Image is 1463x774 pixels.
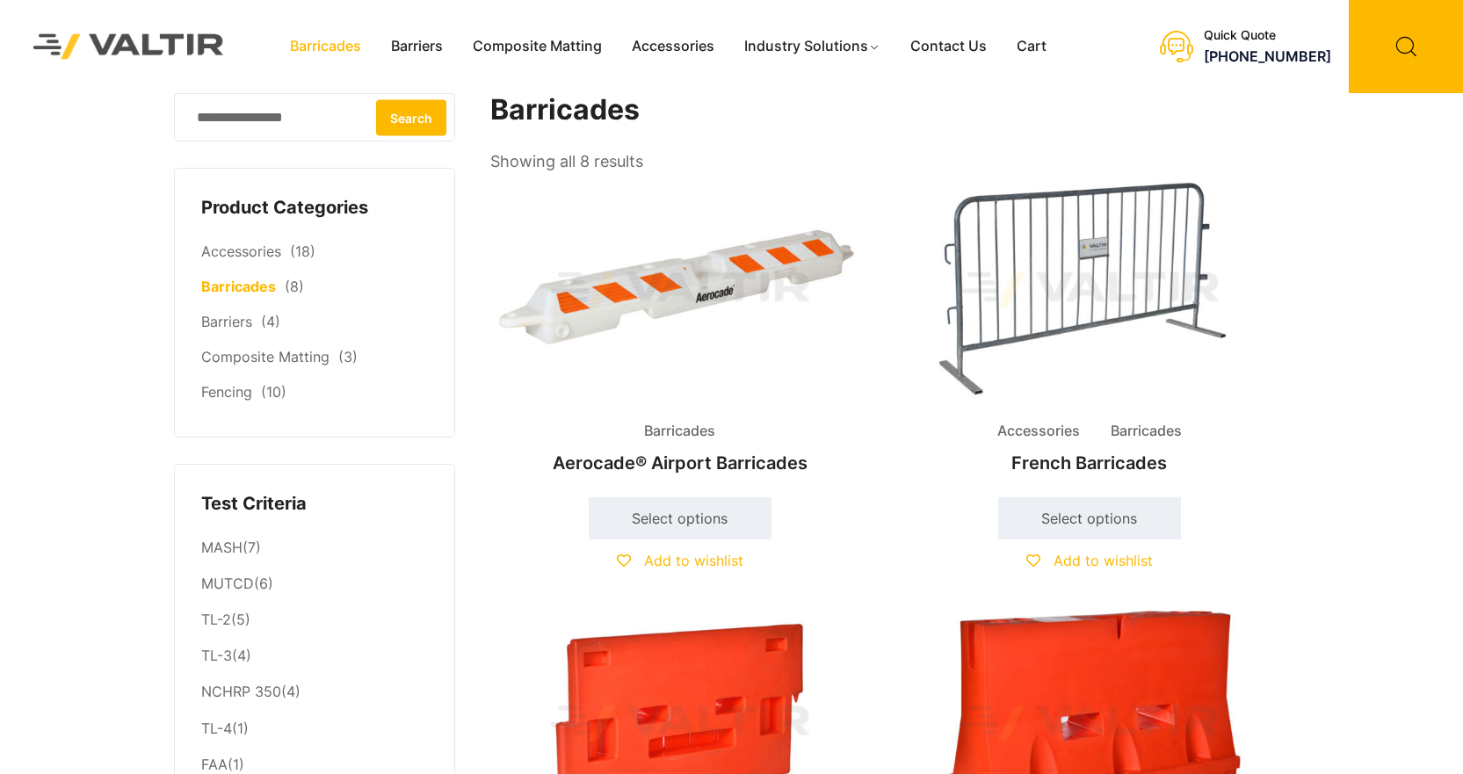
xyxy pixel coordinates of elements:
span: Add to wishlist [1054,552,1153,569]
a: BarricadesAerocade® Airport Barricades [490,176,870,482]
li: (6) [201,567,428,603]
h2: Aerocade® Airport Barricades [490,444,870,482]
h4: Test Criteria [201,491,428,517]
h4: Product Categories [201,195,428,221]
a: Composite Matting [201,348,330,365]
h1: Barricades [490,93,1281,127]
a: Accessories BarricadesFrench Barricades [900,176,1279,482]
a: Accessories [617,33,729,60]
a: TL-2 [201,611,231,628]
span: (18) [290,242,315,260]
li: (4) [201,639,428,675]
button: Search [376,99,446,135]
a: MASH [201,539,243,556]
a: FAA [201,756,228,773]
a: Add to wishlist [1026,552,1153,569]
span: (10) [261,383,286,401]
span: Accessories [984,418,1093,445]
a: TL-3 [201,647,232,664]
a: [PHONE_NUMBER] [1204,47,1331,65]
a: Select options for “French Barricades” [998,497,1181,539]
div: Quick Quote [1204,28,1331,43]
a: Add to wishlist [617,552,743,569]
li: (5) [201,603,428,639]
a: Barricades [201,278,276,295]
span: (4) [261,313,280,330]
a: NCHRP 350 [201,683,281,700]
span: Barricades [631,418,728,445]
li: (4) [201,675,428,711]
a: Barricades [275,33,376,60]
img: Valtir Rentals [13,14,244,80]
a: Accessories [201,242,281,260]
p: Showing all 8 results [490,147,643,177]
a: MUTCD [201,575,254,592]
a: Composite Matting [458,33,617,60]
a: Industry Solutions [729,33,895,60]
span: (3) [338,348,358,365]
span: (8) [285,278,304,295]
a: Fencing [201,383,252,401]
a: Barriers [376,33,458,60]
li: (1) [201,711,428,747]
a: Contact Us [895,33,1002,60]
a: Select options for “Aerocade® Airport Barricades” [589,497,771,539]
li: (7) [201,530,428,566]
h2: French Barricades [900,444,1279,482]
span: Barricades [1097,418,1195,445]
a: Cart [1002,33,1061,60]
span: Add to wishlist [644,552,743,569]
a: Barriers [201,313,252,330]
a: TL-4 [201,720,232,737]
